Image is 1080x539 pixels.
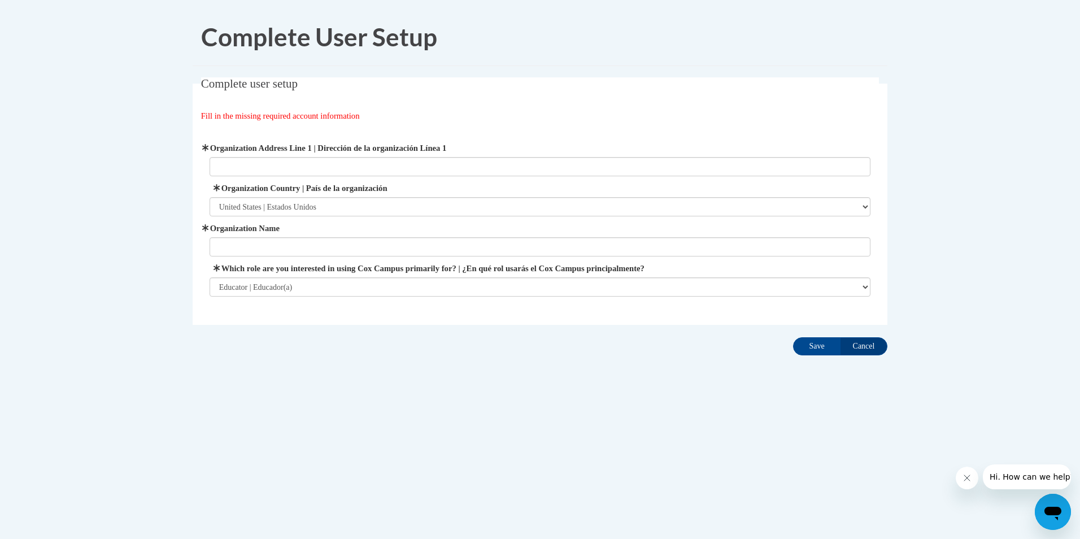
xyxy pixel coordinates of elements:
label: Organization Address Line 1 | Dirección de la organización Línea 1 [210,142,871,154]
span: Complete User Setup [201,22,437,51]
label: Organization Country | País de la organización [210,182,871,194]
input: Metadata input [210,237,871,257]
input: Metadata input [210,157,871,176]
span: Hi. How can we help? [7,8,92,17]
iframe: Button to launch messaging window [1035,494,1071,530]
span: Fill in the missing required account information [201,111,360,120]
label: Organization Name [210,222,871,234]
iframe: Message from company [983,464,1071,489]
iframe: Close message [956,467,978,489]
label: Which role are you interested in using Cox Campus primarily for? | ¿En qué rol usarás el Cox Camp... [210,262,871,275]
span: Complete user setup [201,77,298,90]
input: Cancel [840,337,887,355]
input: Save [793,337,841,355]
